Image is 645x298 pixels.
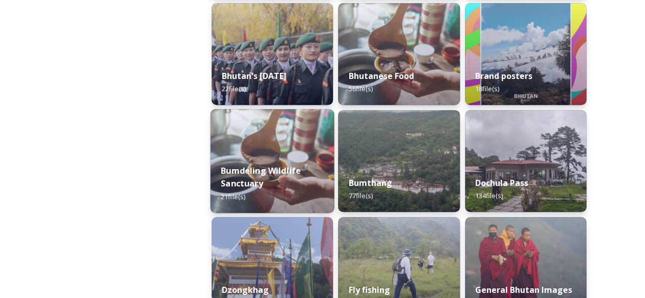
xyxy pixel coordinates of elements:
img: 2022-10-01%252011.41.43.jpg [465,110,586,212]
img: Bhutan%2520National%2520Day10.jpg [212,3,333,105]
span: 22 file(s) [222,84,246,93]
img: Bumthang%2520180723%2520by%2520Amp%2520Sripimanwat-20.jpg [338,110,459,212]
strong: General Bhutan Images [475,284,572,295]
span: 18 file(s) [475,84,499,93]
img: Bumdeling%2520090723%2520by%2520Amp%2520Sripimanwat-4%25202.jpg [211,109,334,213]
strong: Bumdeling Wildlife Sanctuary [221,165,301,189]
span: 134 file(s) [475,191,503,200]
strong: Brand posters [475,70,532,82]
strong: Dochula Pass [475,177,528,188]
strong: Bhutanese Food [348,70,414,82]
img: Bhutan_Believe_800_1000_4.jpg [465,3,586,105]
span: 56 file(s) [348,84,372,93]
span: 77 file(s) [348,191,372,200]
img: Bumdeling%2520090723%2520by%2520Amp%2520Sripimanwat-4.jpg [338,3,459,105]
strong: Fly fishing [348,284,390,295]
span: 21 file(s) [221,192,245,201]
strong: Bumthang [348,177,392,188]
strong: Dzongkhag [222,284,269,295]
strong: Bhutan's [DATE] [222,70,287,82]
